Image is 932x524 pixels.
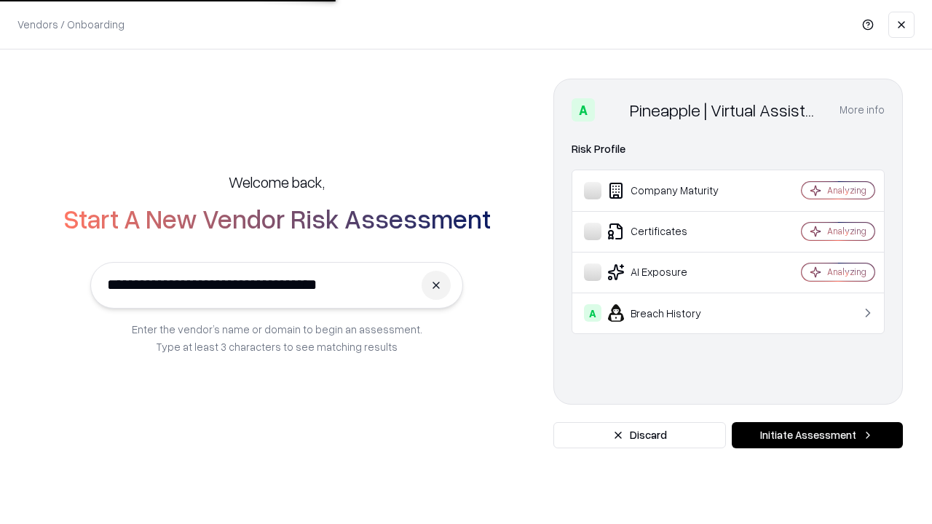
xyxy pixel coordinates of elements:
[229,172,325,192] h5: Welcome back,
[132,320,422,355] p: Enter the vendor’s name or domain to begin an assessment. Type at least 3 characters to see match...
[584,304,758,322] div: Breach History
[827,225,866,237] div: Analyzing
[584,182,758,199] div: Company Maturity
[601,98,624,122] img: Pineapple | Virtual Assistant Agency
[732,422,903,448] button: Initiate Assessment
[572,98,595,122] div: A
[840,97,885,123] button: More info
[572,140,885,158] div: Risk Profile
[584,304,601,322] div: A
[827,184,866,196] div: Analyzing
[584,223,758,240] div: Certificates
[630,98,822,122] div: Pineapple | Virtual Assistant Agency
[553,422,726,448] button: Discard
[17,17,125,32] p: Vendors / Onboarding
[584,263,758,281] div: AI Exposure
[827,266,866,278] div: Analyzing
[63,204,491,233] h2: Start A New Vendor Risk Assessment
